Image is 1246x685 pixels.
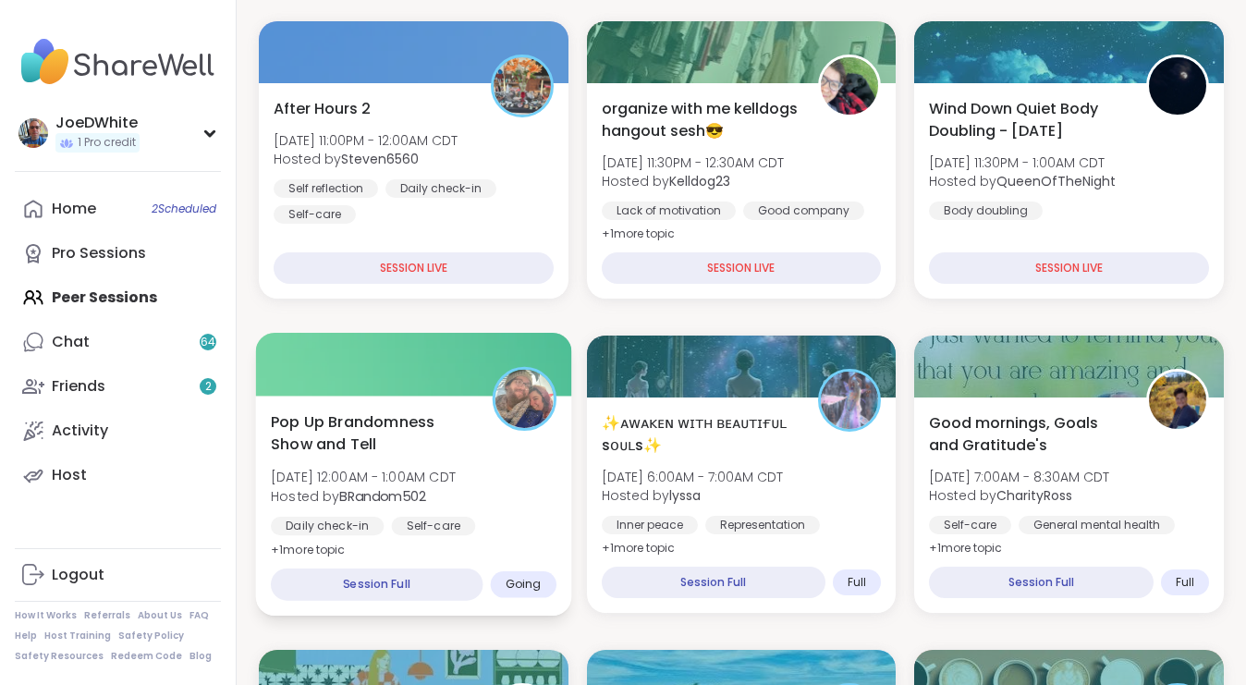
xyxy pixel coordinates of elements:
a: Help [15,630,37,642]
span: Going [506,577,542,592]
div: Inner peace [602,516,698,534]
div: Friends [52,376,105,397]
span: Pop Up Brandomness Show and Tell [271,410,471,456]
a: About Us [138,609,182,622]
span: 1 Pro credit [78,135,136,151]
img: lyssa [821,372,878,429]
span: [DATE] 7:00AM - 8:30AM CDT [929,468,1109,486]
span: [DATE] 12:00AM - 1:00AM CDT [271,468,456,486]
span: [DATE] 11:30PM - 12:30AM CDT [602,153,784,172]
div: Daily check-in [385,179,496,198]
div: Home [52,199,96,219]
div: Representation [705,516,820,534]
div: SESSION LIVE [602,252,882,284]
span: [DATE] 6:00AM - 7:00AM CDT [602,468,783,486]
span: [DATE] 11:00PM - 12:00AM CDT [274,131,458,150]
img: JoeDWhite [18,118,48,148]
div: Self-care [392,517,476,535]
span: 2 [205,379,212,395]
b: BRandom502 [339,486,426,505]
b: CharityRoss [996,486,1072,505]
span: Wind Down Quiet Body Doubling - [DATE] [929,98,1126,142]
img: CharityRoss [1149,372,1206,429]
b: QueenOfTheNight [996,172,1116,190]
div: SESSION LIVE [274,252,554,284]
div: Session Full [929,567,1154,598]
span: Full [848,575,866,590]
div: Pro Sessions [52,243,146,263]
b: Steven6560 [341,150,419,168]
a: Host Training [44,630,111,642]
span: Full [1176,575,1194,590]
div: Self reflection [274,179,378,198]
span: ✨ᴀᴡᴀᴋᴇɴ ᴡɪᴛʜ ʙᴇᴀᴜᴛɪғᴜʟ sᴏᴜʟs✨ [602,412,799,457]
div: Daily check-in [271,517,384,535]
a: Referrals [84,609,130,622]
span: 64 [201,335,215,350]
a: Safety Policy [118,630,184,642]
a: Friends2 [15,364,221,409]
div: Lack of motivation [602,202,736,220]
a: Safety Resources [15,650,104,663]
div: SESSION LIVE [929,252,1209,284]
img: QueenOfTheNight [1149,57,1206,115]
img: Kelldog23 [821,57,878,115]
span: Hosted by [271,486,456,505]
img: Steven6560 [494,57,551,115]
div: Logout [52,565,104,585]
div: Session Full [602,567,826,598]
div: General mental health [1019,516,1175,534]
span: Hosted by [602,172,784,190]
a: Home2Scheduled [15,187,221,231]
span: Hosted by [274,150,458,168]
a: Pro Sessions [15,231,221,275]
div: Self-care [274,205,356,224]
b: Kelldog23 [669,172,730,190]
a: Redeem Code [111,650,182,663]
a: Activity [15,409,221,453]
span: Hosted by [929,486,1109,505]
div: Body doubling [929,202,1043,220]
a: Host [15,453,221,497]
div: Session Full [271,569,483,601]
a: FAQ [189,609,209,622]
a: How It Works [15,609,77,622]
a: Logout [15,553,221,597]
span: Hosted by [602,486,783,505]
span: organize with me kelldogs hangout sesh😎 [602,98,799,142]
img: ShareWell Nav Logo [15,30,221,94]
span: [DATE] 11:30PM - 1:00AM CDT [929,153,1116,172]
span: Hosted by [929,172,1116,190]
div: Activity [52,421,108,441]
a: Blog [189,650,212,663]
img: BRandom502 [495,370,553,428]
div: Host [52,465,87,485]
div: Good company [743,202,864,220]
div: Self-care [929,516,1011,534]
span: 2 Scheduled [152,202,216,216]
div: Chat [52,332,90,352]
span: After Hours 2 [274,98,371,120]
a: Chat64 [15,320,221,364]
div: JoeDWhite [55,113,140,133]
b: lyssa [669,486,701,505]
span: Good mornings, Goals and Gratitude's [929,412,1126,457]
